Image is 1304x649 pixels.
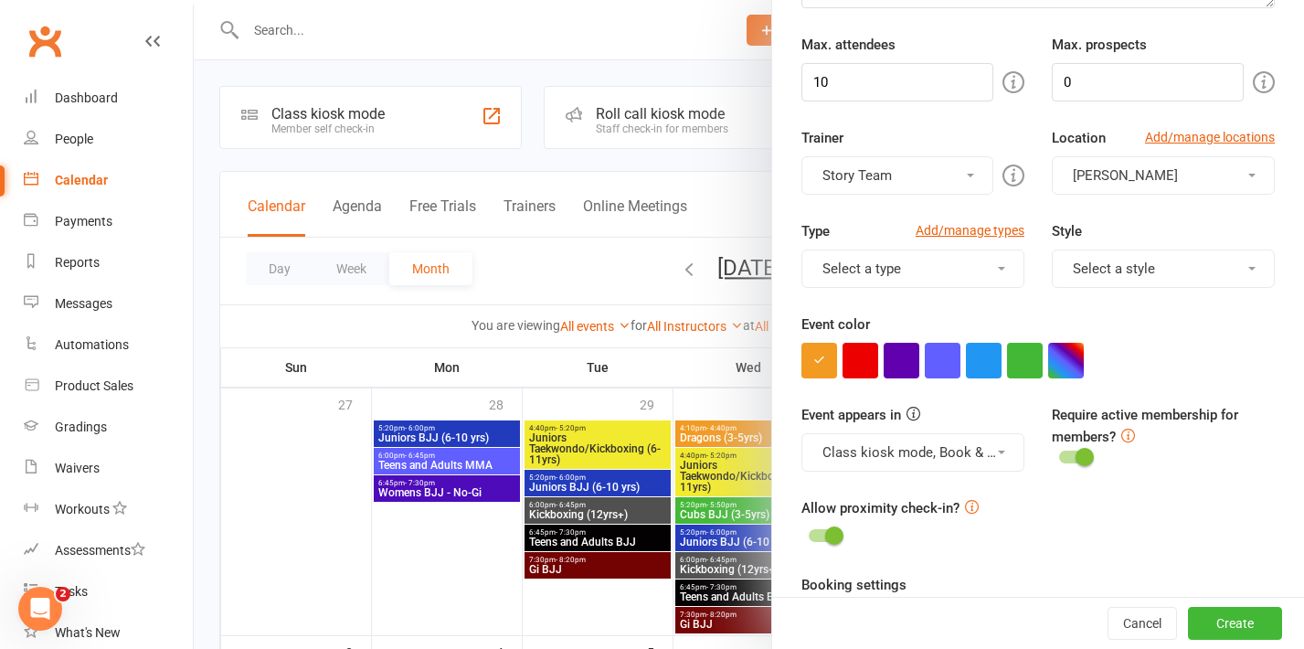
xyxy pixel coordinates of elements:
a: Automations [24,324,193,366]
a: Reports [24,242,193,283]
div: Reports [55,255,100,270]
label: Event color [801,314,870,335]
a: Dashboard [24,78,193,119]
div: Payments [55,214,112,229]
label: Max. attendees [801,34,896,56]
div: What's New [55,625,121,640]
div: Waivers [55,461,100,475]
a: People [24,119,193,160]
a: Add/manage types [916,220,1024,240]
button: [PERSON_NAME] [1052,156,1275,195]
a: Clubworx [22,18,68,64]
label: Require active membership for members? [1052,407,1238,445]
a: Gradings [24,407,193,448]
a: Product Sales [24,366,193,407]
button: Class kiosk mode, Book & Pay, Roll call, Clubworx website calendar and Mobile app [801,433,1024,472]
button: Cancel [1108,607,1177,640]
label: Event appears in [801,404,901,426]
a: Calendar [24,160,193,201]
a: Tasks [24,571,193,612]
a: Payments [24,201,193,242]
button: Select a type [801,250,1024,288]
button: Story Team [801,156,993,195]
a: Workouts [24,489,193,530]
button: Select a style [1052,250,1275,288]
label: Allow proximity check-in? [801,497,959,519]
div: Gradings [55,420,107,434]
span: 2 [56,587,70,601]
label: Max. prospects [1052,34,1147,56]
button: Create [1188,607,1282,640]
div: Product Sales [55,378,133,393]
div: Calendar [55,173,108,187]
label: Type [801,220,830,242]
label: Booking settings [801,574,906,596]
div: Messages [55,296,112,311]
a: Assessments [24,530,193,571]
a: Waivers [24,448,193,489]
label: Trainer [801,127,843,149]
span: [PERSON_NAME] [1073,167,1178,184]
iframe: Intercom live chat [18,587,62,631]
div: Tasks [55,584,88,599]
a: Messages [24,283,193,324]
div: Assessments [55,543,145,558]
label: Location [1052,127,1106,149]
div: Dashboard [55,90,118,105]
div: Automations [55,337,129,352]
a: Add/manage locations [1145,127,1275,147]
label: Style [1052,220,1082,242]
div: Workouts [55,502,110,516]
div: People [55,132,93,146]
